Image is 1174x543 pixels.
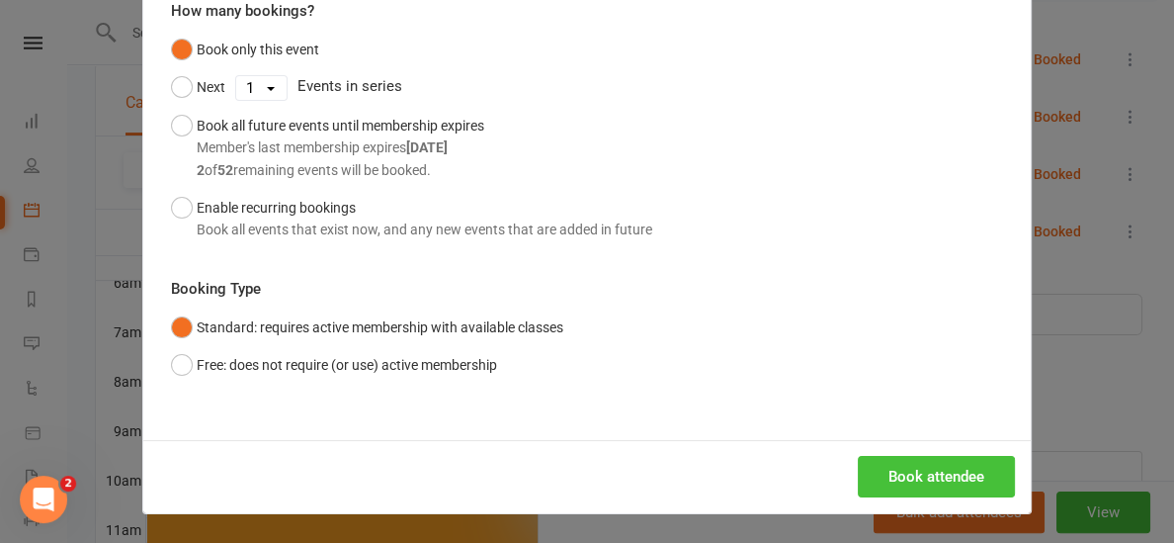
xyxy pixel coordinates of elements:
iframe: Intercom live chat [20,476,67,523]
div: of remaining events will be booked. [197,159,484,181]
div: Book all future events until membership expires [197,115,484,181]
div: Book all events that exist now, and any new events that are added in future [197,219,652,240]
span: 2 [60,476,76,492]
strong: 2 [197,162,205,178]
strong: 52 [217,162,233,178]
button: Book attendee [858,456,1015,498]
button: Book only this event [171,31,319,68]
button: Next [171,68,225,106]
button: Standard: requires active membership with available classes [171,309,563,346]
button: Free: does not require (or use) active membership [171,346,497,384]
strong: [DATE] [406,139,448,155]
button: Enable recurring bookingsBook all events that exist now, and any new events that are added in future [171,189,652,249]
div: Events in series [171,68,1003,106]
button: Book all future events until membership expiresMember's last membership expires[DATE]2of52remaini... [171,107,484,189]
label: Booking Type [171,277,261,301]
div: Member's last membership expires [197,136,484,158]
